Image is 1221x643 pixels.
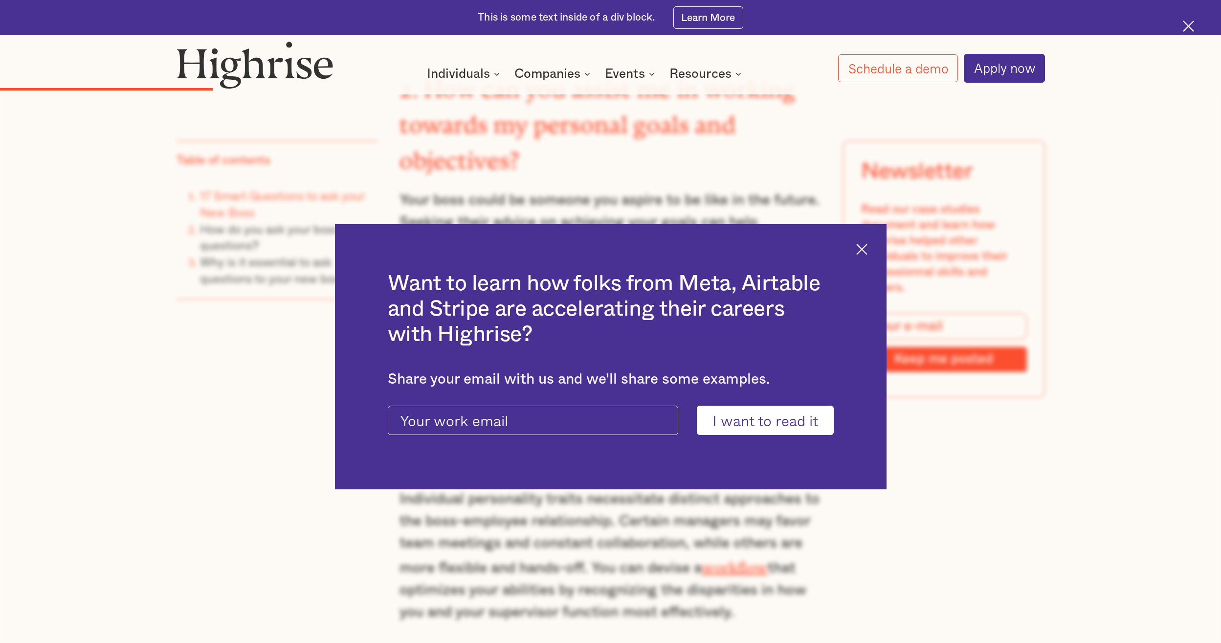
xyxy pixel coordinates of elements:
[669,68,744,80] div: Resources
[669,68,732,80] div: Resources
[856,244,867,255] img: Cross icon
[177,41,333,89] img: Highrise logo
[388,371,834,388] div: Share your email with us and we'll share some examples.
[964,54,1045,82] a: Apply now
[1183,21,1194,32] img: Cross icon
[388,406,834,435] form: current-ascender-blog-article-modal-form
[673,6,743,28] a: Learn More
[514,68,593,80] div: Companies
[697,406,834,435] input: I want to read it
[388,271,834,348] h2: Want to learn how folks from Meta, Airtable and Stripe are accelerating their careers with Highrise?
[478,11,655,25] div: This is some text inside of a div block.
[838,54,958,83] a: Schedule a demo
[427,68,503,80] div: Individuals
[388,406,679,435] input: Your work email
[514,68,580,80] div: Companies
[605,68,645,80] div: Events
[427,68,490,80] div: Individuals
[605,68,658,80] div: Events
